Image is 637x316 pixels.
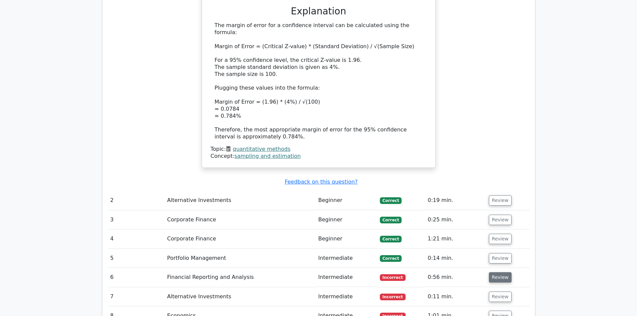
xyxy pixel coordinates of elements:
[165,229,316,248] td: Corporate Finance
[489,253,512,264] button: Review
[108,191,165,210] td: 2
[489,195,512,206] button: Review
[380,255,402,262] span: Correct
[425,229,486,248] td: 1:21 min.
[316,210,377,229] td: Beginner
[316,287,377,306] td: Intermediate
[108,268,165,287] td: 6
[234,153,301,159] a: sampling and estimation
[380,294,406,300] span: Incorrect
[215,22,423,140] div: The margin of error for a confidence interval can be calculated using the formula: Margin of Erro...
[165,268,316,287] td: Financial Reporting and Analysis
[165,191,316,210] td: Alternative Investments
[489,292,512,302] button: Review
[380,274,406,281] span: Incorrect
[108,210,165,229] td: 3
[165,249,316,268] td: Portfolio Management
[316,268,377,287] td: Intermediate
[108,249,165,268] td: 5
[108,229,165,248] td: 4
[108,287,165,306] td: 7
[316,229,377,248] td: Beginner
[233,146,290,152] a: quantitative methods
[425,191,486,210] td: 0:19 min.
[380,217,402,223] span: Correct
[425,268,486,287] td: 0:56 min.
[165,210,316,229] td: Corporate Finance
[425,210,486,229] td: 0:25 min.
[211,146,427,153] div: Topic:
[285,179,357,185] a: Feedback on this question?
[425,287,486,306] td: 0:11 min.
[316,191,377,210] td: Beginner
[489,215,512,225] button: Review
[165,287,316,306] td: Alternative Investments
[489,234,512,244] button: Review
[380,197,402,204] span: Correct
[425,249,486,268] td: 0:14 min.
[215,6,423,17] h3: Explanation
[211,153,427,160] div: Concept:
[316,249,377,268] td: Intermediate
[380,236,402,242] span: Correct
[489,272,512,283] button: Review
